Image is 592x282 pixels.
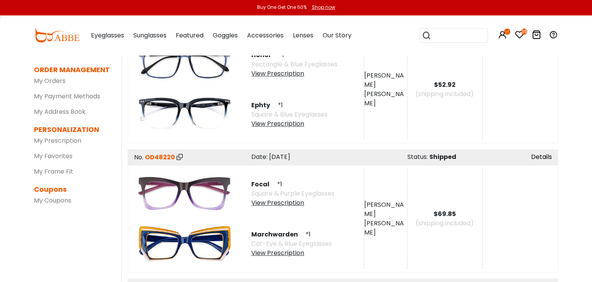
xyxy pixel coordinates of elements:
span: OD48220 [145,153,175,162]
a: My Prescription [34,136,81,145]
div: Shop now [312,4,335,11]
span: Date: [251,152,267,161]
span: Focal [251,180,276,189]
a: Details [531,152,552,161]
div: $69.85 [407,209,482,219]
span: Eyeglasses [91,31,124,40]
img: product image [135,219,235,269]
span: Square & Purple Eyeglasses [251,189,335,198]
a: My Favorites [34,152,72,160]
i: 36 [521,29,527,35]
div: View Prescription [251,198,335,208]
span: Goggles [213,31,238,40]
span: Accessories [247,31,284,40]
div: $52.92 [407,80,482,89]
span: Square & Blue Eyeglasses [251,110,328,119]
span: Shipped [429,152,456,161]
a: My Frame Fit [34,167,73,176]
span: Lenses [293,31,313,40]
a: My Coupons [34,196,71,205]
span: Sunglasses [133,31,166,40]
div: [PERSON_NAME] [364,219,407,237]
span: Ephty [251,101,276,110]
div: [PERSON_NAME] [364,71,407,89]
span: Our Story [323,31,351,40]
span: Marchwarden [251,230,304,239]
div: [PERSON_NAME] [364,200,407,219]
div: (shipping included) [407,89,482,99]
div: View Prescription [251,69,338,78]
a: My Address Book [34,107,86,116]
span: No. [134,153,143,162]
div: View Prescription [251,248,332,258]
dt: Coupons [34,184,110,194]
div: Buy One Get One 50% [257,4,307,11]
div: [PERSON_NAME] [364,89,407,108]
div: View Prescription [251,119,328,128]
dt: PERSONALIZATION [34,124,110,135]
dt: ORDER MANAGEMENT [34,64,110,75]
img: product image [135,169,235,219]
img: abbeglasses.com [34,29,79,42]
a: My Orders [34,76,66,85]
a: Shop now [308,4,335,10]
div: (shipping included) [407,219,482,228]
a: 36 [515,32,524,41]
img: product image [135,89,235,140]
a: My Payment Methods [34,92,100,101]
span: Status: [407,152,428,161]
span: Rectangle & Blue Eyeglasses [251,60,338,69]
span: [DATE] [269,152,290,161]
img: product image [135,39,235,89]
span: Featured [176,31,203,40]
span: Cat-Eye & Blue Eyeglasses [251,239,332,248]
